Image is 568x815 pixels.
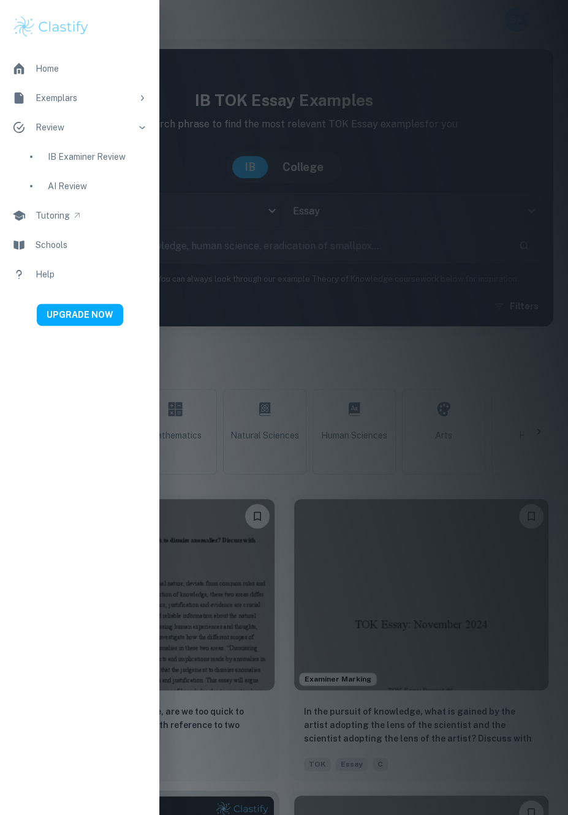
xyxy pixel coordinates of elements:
div: Home [36,62,59,75]
img: Clastify logo [12,15,90,39]
div: Schools [36,238,67,252]
div: Review [36,121,132,134]
div: Help [36,268,55,281]
div: AI Review [48,179,147,193]
div: Exemplars [36,91,132,105]
div: Tutoring [36,209,70,222]
button: UPGRADE NOW [37,304,123,326]
div: IB Examiner Review [48,150,147,163]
